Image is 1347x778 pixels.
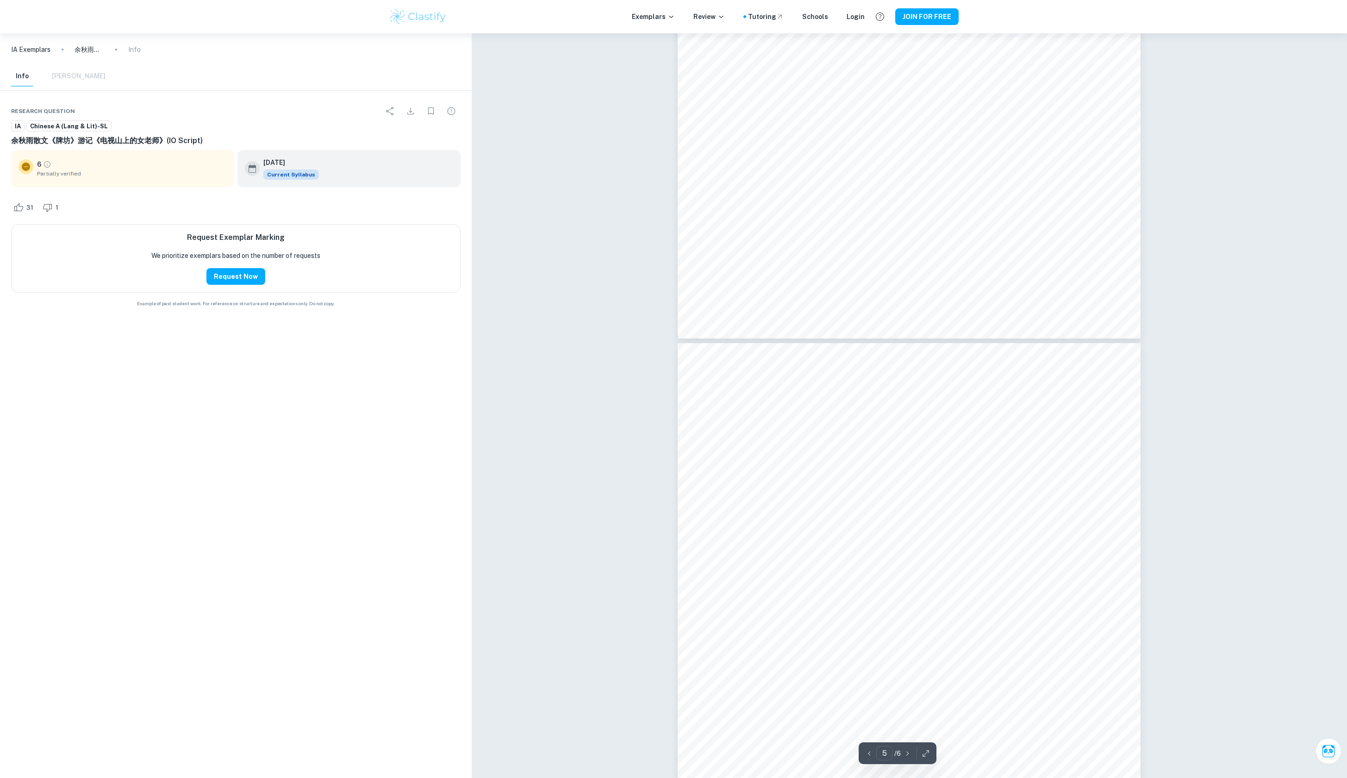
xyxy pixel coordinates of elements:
div: Bookmark [422,102,440,120]
span: Example of past student work. For reference on structure and expectations only. Do not copy. [11,300,461,307]
a: IA [11,120,25,132]
div: This exemplar is based on the current syllabus. Feel free to refer to it for inspiration/ideas wh... [263,169,319,180]
img: Clastify logo [388,7,447,26]
a: IA Exemplars [11,44,50,55]
a: Grade partially verified [43,160,51,169]
span: 1 [50,203,63,213]
p: / 6 [894,748,901,759]
p: 6 [37,159,41,169]
span: IA [12,122,24,131]
div: Report issue [442,102,461,120]
h6: [DATE] [263,157,312,168]
p: Review [693,12,725,22]
h6: Request Exemplar Marking [187,232,285,243]
button: Help and Feedback [872,9,888,25]
div: Dislike [40,200,63,215]
a: Login [847,12,865,22]
div: Like [11,200,38,215]
a: Tutoring [748,12,784,22]
a: Schools [802,12,828,22]
span: Research question [11,107,75,115]
span: Current Syllabus [263,169,319,180]
div: Download [401,102,420,120]
span: Chinese A (Lang & Lit)-SL [27,122,111,131]
a: Chinese A (Lang & Lit)-SL [26,120,112,132]
h6: 余秋雨散文《牌坊》游记《电视山上的女老师》(IO Script) [11,135,461,146]
p: Exemplars [632,12,675,22]
span: Partially verified [37,169,226,178]
p: Info [128,44,141,55]
button: JOIN FOR FREE [895,8,959,25]
button: Request Now [206,268,265,285]
p: We prioritize exemplars based on the number of requests [151,251,320,261]
p: 余秋雨散文《牌坊》游记《电视山上的女老师》(IO Script) [75,44,104,55]
div: Share [381,102,399,120]
button: Ask Clai [1316,738,1341,764]
span: 31 [21,203,38,213]
button: Info [11,66,33,87]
